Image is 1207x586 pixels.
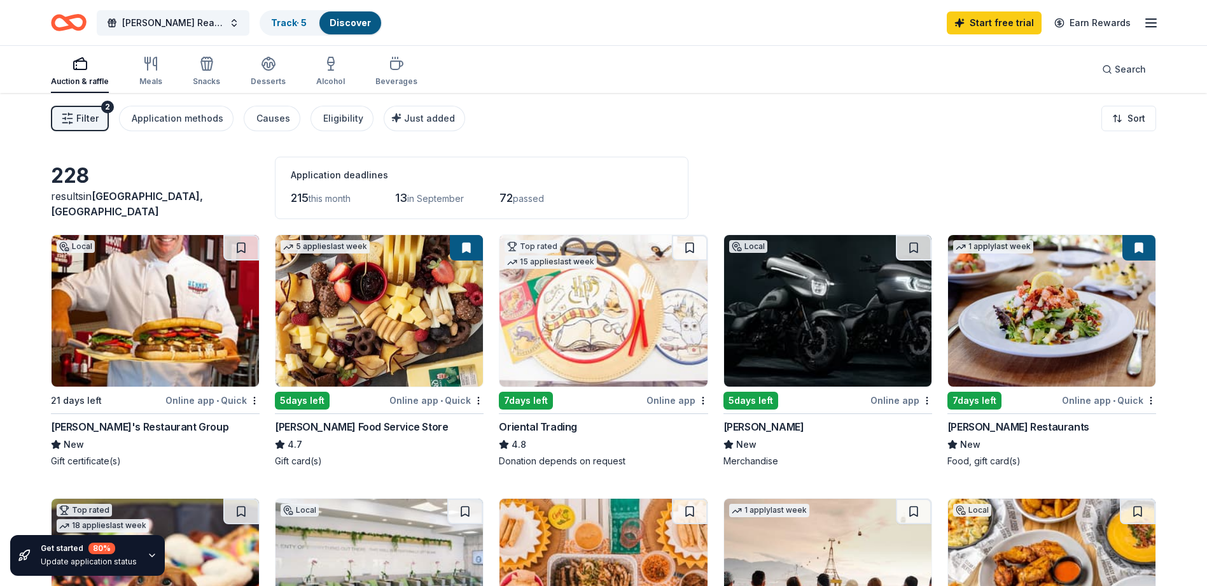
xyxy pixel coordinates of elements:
[1101,106,1156,131] button: Sort
[947,234,1156,468] a: Image for Cameron Mitchell Restaurants1 applylast week7days leftOnline app•Quick[PERSON_NAME] Res...
[724,235,931,387] img: Image for Dallas Harley-Davidson
[953,504,991,517] div: Local
[76,111,99,126] span: Filter
[51,163,260,189] div: 228
[723,419,804,434] div: [PERSON_NAME]
[316,76,345,87] div: Alcohol
[51,455,260,468] div: Gift certificate(s)
[216,396,219,406] span: •
[505,255,597,269] div: 15 applies last week
[723,392,778,410] div: 5 days left
[291,168,673,183] div: Application deadlines
[389,392,484,408] div: Online app Quick
[1115,62,1146,77] span: Search
[310,106,373,131] button: Eligibility
[1127,111,1145,126] span: Sort
[1062,392,1156,408] div: Online app Quick
[646,392,708,408] div: Online app
[729,504,809,517] div: 1 apply last week
[316,51,345,93] button: Alcohol
[291,191,309,204] span: 215
[512,437,526,452] span: 4.8
[51,419,228,434] div: [PERSON_NAME]'s Restaurant Group
[275,392,330,410] div: 5 days left
[101,101,114,113] div: 2
[88,543,115,554] div: 80 %
[57,240,95,253] div: Local
[51,190,203,218] span: in
[51,51,109,93] button: Auction & raffle
[275,419,448,434] div: [PERSON_NAME] Food Service Store
[330,17,371,28] a: Discover
[51,106,109,131] button: Filter2
[193,76,220,87] div: Snacks
[723,455,932,468] div: Merchandise
[132,111,223,126] div: Application methods
[51,234,260,468] a: Image for Kenny's Restaurant GroupLocal21 days leftOnline app•Quick[PERSON_NAME]'s Restaurant Gro...
[51,8,87,38] a: Home
[281,240,370,254] div: 5 applies last week
[51,76,109,87] div: Auction & raffle
[271,17,307,28] a: Track· 5
[407,193,464,204] span: in September
[51,393,102,408] div: 21 days left
[57,504,112,517] div: Top rated
[384,106,465,131] button: Just added
[499,419,577,434] div: Oriental Trading
[275,234,484,468] a: Image for Gordon Food Service Store5 applieslast week5days leftOnline app•Quick[PERSON_NAME] Food...
[165,392,260,408] div: Online app Quick
[736,437,757,452] span: New
[499,234,708,468] a: Image for Oriental TradingTop rated15 applieslast week7days leftOnline appOriental Trading4.8Dona...
[375,76,417,87] div: Beverages
[119,106,234,131] button: Application methods
[960,437,980,452] span: New
[505,240,560,253] div: Top rated
[275,455,484,468] div: Gift card(s)
[1113,396,1115,406] span: •
[41,543,137,554] div: Get started
[947,11,1042,34] a: Start free trial
[947,455,1156,468] div: Food, gift card(s)
[404,113,455,124] span: Just added
[57,519,149,532] div: 18 applies last week
[1092,57,1156,82] button: Search
[513,193,544,204] span: passed
[440,396,443,406] span: •
[41,557,137,567] div: Update application status
[1047,11,1138,34] a: Earn Rewards
[309,193,351,204] span: this month
[256,111,290,126] div: Causes
[375,51,417,93] button: Beverages
[499,392,553,410] div: 7 days left
[251,76,286,87] div: Desserts
[499,235,707,387] img: Image for Oriental Trading
[260,10,382,36] button: Track· 5Discover
[52,235,259,387] img: Image for Kenny's Restaurant Group
[499,455,708,468] div: Donation depends on request
[244,106,300,131] button: Causes
[947,392,1001,410] div: 7 days left
[953,240,1033,254] div: 1 apply last week
[870,392,932,408] div: Online app
[139,51,162,93] button: Meals
[51,190,203,218] span: [GEOGRAPHIC_DATA], [GEOGRAPHIC_DATA]
[947,419,1089,434] div: [PERSON_NAME] Restaurants
[499,191,513,204] span: 72
[395,191,407,204] span: 13
[251,51,286,93] button: Desserts
[948,235,1155,387] img: Image for Cameron Mitchell Restaurants
[64,437,84,452] span: New
[323,111,363,126] div: Eligibility
[288,437,302,452] span: 4.7
[276,235,483,387] img: Image for Gordon Food Service Store
[122,15,224,31] span: [PERSON_NAME] Reads One Book Author Lecture
[281,504,319,517] div: Local
[729,240,767,253] div: Local
[139,76,162,87] div: Meals
[193,51,220,93] button: Snacks
[97,10,249,36] button: [PERSON_NAME] Reads One Book Author Lecture
[723,234,932,468] a: Image for Dallas Harley-DavidsonLocal5days leftOnline app[PERSON_NAME]NewMerchandise
[51,189,260,219] div: results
